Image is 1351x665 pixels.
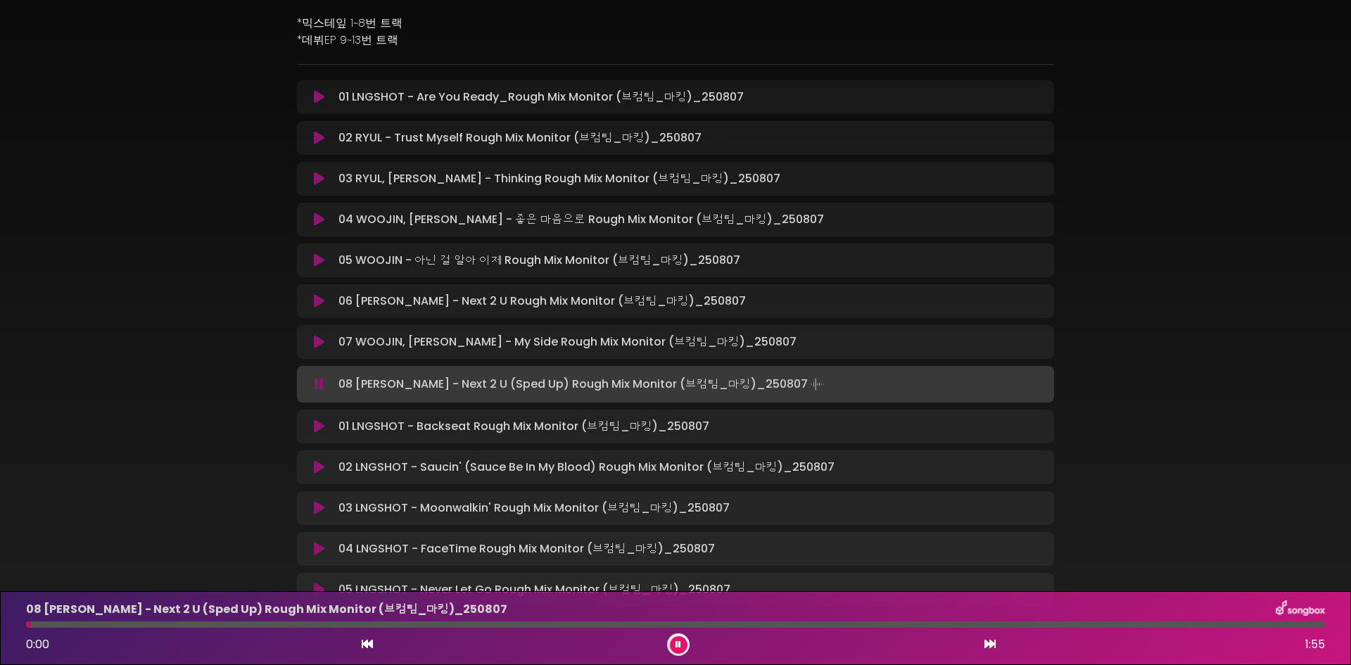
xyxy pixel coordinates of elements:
[338,500,730,517] p: 03 LNGSHOT - Moonwalkin' Rough Mix Monitor (브컴팀_마킹)_250807
[338,211,824,228] p: 04 WOOJIN, [PERSON_NAME] - 좋은 마음으로 Rough Mix Monitor (브컴팀_마킹)_250807
[338,334,797,350] p: 07 WOOJIN, [PERSON_NAME] - My Side Rough Mix Monitor (브컴팀_마킹)_250807
[1276,600,1325,619] img: songbox-logo-white.png
[297,15,1054,32] p: *믹스테잎 1~8번 트랙
[808,374,827,394] img: waveform4.gif
[338,581,730,598] p: 05 LNGSHOT - Never Let Go Rough Mix Monitor (브컴팀_마킹)_250807
[338,374,827,394] p: 08 [PERSON_NAME] - Next 2 U (Sped Up) Rough Mix Monitor (브컴팀_마킹)_250807
[297,32,1054,49] p: *데뷔EP 9~13번 트랙
[338,418,709,435] p: 01 LNGSHOT - Backseat Rough Mix Monitor (브컴팀_마킹)_250807
[338,129,702,146] p: 02 RYUL - Trust Myself Rough Mix Monitor (브컴팀_마킹)_250807
[26,636,49,652] span: 0:00
[338,540,715,557] p: 04 LNGSHOT - FaceTime Rough Mix Monitor (브컴팀_마킹)_250807
[26,601,507,618] p: 08 [PERSON_NAME] - Next 2 U (Sped Up) Rough Mix Monitor (브컴팀_마킹)_250807
[338,459,835,476] p: 02 LNGSHOT - Saucin' (Sauce Be In My Blood) Rough Mix Monitor (브컴팀_마킹)_250807
[338,252,740,269] p: 05 WOOJIN - 아닌 걸 알아 이제 Rough Mix Monitor (브컴팀_마킹)_250807
[338,89,744,106] p: 01 LNGSHOT - Are You Ready_Rough Mix Monitor (브컴팀_마킹)_250807
[338,293,746,310] p: 06 [PERSON_NAME] - Next 2 U Rough Mix Monitor (브컴팀_마킹)_250807
[1305,636,1325,653] span: 1:55
[338,170,780,187] p: 03 RYUL, [PERSON_NAME] - Thinking Rough Mix Monitor (브컴팀_마킹)_250807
